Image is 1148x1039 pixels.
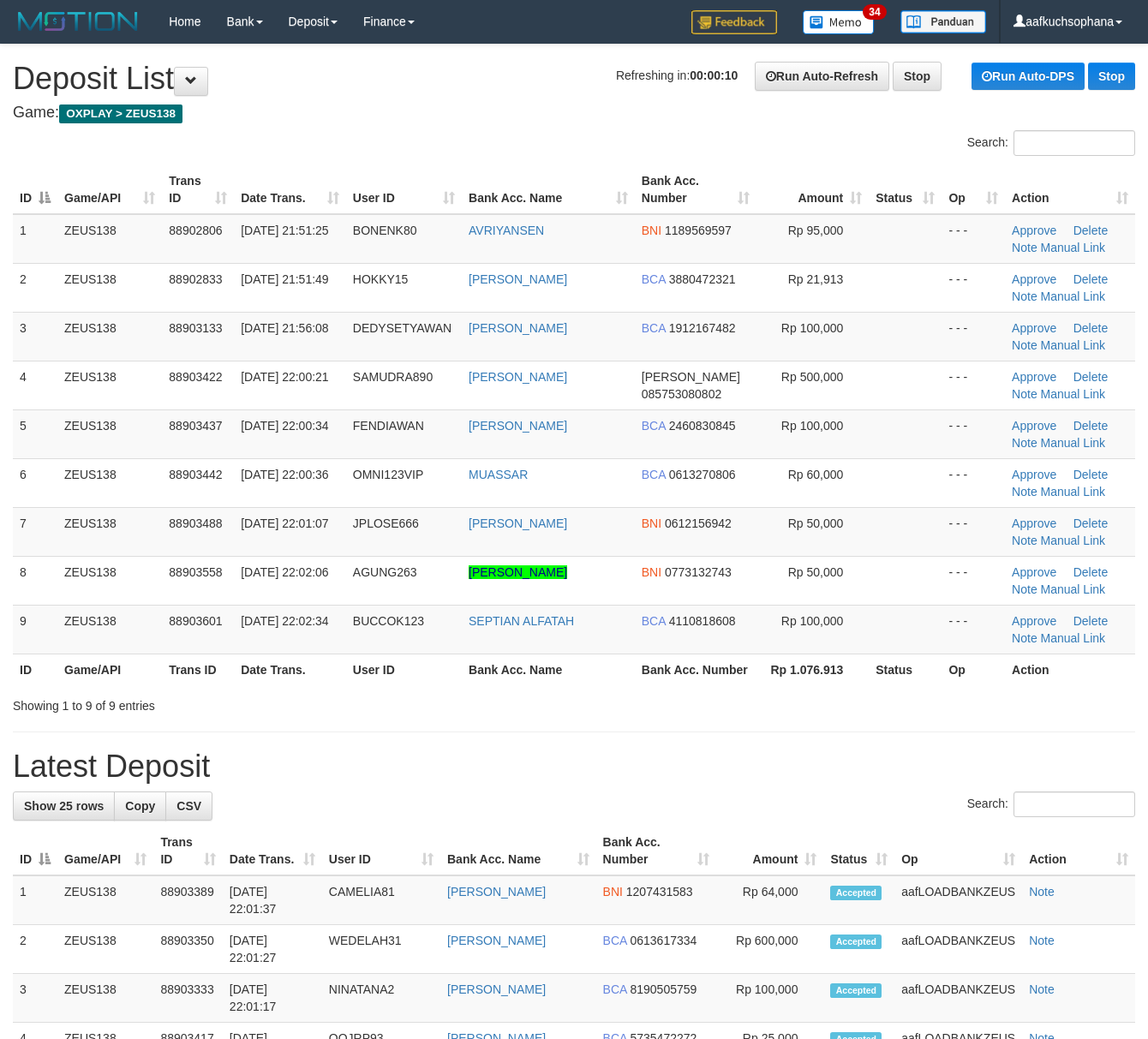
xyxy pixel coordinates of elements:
th: Bank Acc. Name: activate to sort column ascending [440,827,596,875]
a: Manual Link [1041,241,1106,254]
input: Search: [1013,791,1135,817]
td: Rp 64,000 [716,875,824,925]
th: Action: activate to sort column ascending [1022,827,1135,875]
a: Delete [1073,517,1108,530]
td: - - - [942,458,1005,507]
span: Rp 100,000 [781,321,843,335]
span: BNI [642,517,661,530]
a: Delete [1073,321,1108,335]
a: [PERSON_NAME] [447,982,546,996]
span: 88903488 [169,517,222,530]
span: FENDIAWAN [353,419,424,433]
td: 6 [13,458,57,507]
td: ZEUS138 [57,361,162,409]
span: BCA [642,272,666,286]
span: [DATE] 21:51:49 [241,272,328,286]
a: Delete [1073,419,1108,433]
a: Delete [1073,370,1108,384]
h1: Latest Deposit [13,749,1135,784]
th: Rp 1.076.913 [756,654,870,685]
td: - - - [942,214,1005,264]
a: MUASSAR [469,468,528,481]
td: aafLOADBANKZEUS [894,875,1022,925]
span: Copy 0612156942 to clipboard [665,517,732,530]
a: Run Auto-Refresh [755,62,889,91]
a: Delete [1073,272,1108,286]
th: Game/API: activate to sort column ascending [57,165,162,214]
td: - - - [942,556,1005,605]
td: 9 [13,605,57,654]
a: Note [1012,534,1037,547]
a: Manual Link [1041,387,1106,401]
a: [PERSON_NAME] [469,517,567,530]
a: [PERSON_NAME] [469,370,567,384]
input: Search: [1013,130,1135,156]
a: Note [1029,934,1055,947]
a: [PERSON_NAME] [469,419,567,433]
a: Manual Link [1041,534,1106,547]
a: Approve [1012,224,1056,237]
a: Run Auto-DPS [972,63,1085,90]
a: Manual Link [1041,290,1106,303]
a: AVRIYANSEN [469,224,544,237]
a: Note [1029,982,1055,996]
span: 88902833 [169,272,222,286]
span: Copy 0773132743 to clipboard [665,565,732,579]
span: Copy 085753080802 to clipboard [642,387,721,401]
th: Bank Acc. Name [462,654,635,685]
th: Game/API: activate to sort column ascending [57,827,153,875]
a: Manual Link [1041,582,1106,596]
th: Trans ID: activate to sort column ascending [153,827,222,875]
strong: 00:00:10 [690,69,738,82]
span: Copy 0613617334 to clipboard [630,934,697,947]
td: - - - [942,263,1005,312]
th: Bank Acc. Number [635,654,756,685]
td: - - - [942,312,1005,361]
td: 2 [13,263,57,312]
td: 4 [13,361,57,409]
a: Approve [1012,614,1056,628]
img: panduan.png [900,10,986,33]
td: ZEUS138 [57,925,153,974]
a: [PERSON_NAME] [469,321,567,335]
span: 88903437 [169,419,222,433]
a: Delete [1073,565,1108,579]
a: Note [1012,241,1037,254]
td: ZEUS138 [57,409,162,458]
a: Approve [1012,272,1056,286]
span: OXPLAY > ZEUS138 [59,104,182,123]
a: Note [1012,582,1037,596]
span: Copy 4110818608 to clipboard [669,614,736,628]
td: [DATE] 22:01:37 [223,875,322,925]
th: Bank Acc. Number: activate to sort column ascending [596,827,716,875]
span: Copy 8190505759 to clipboard [630,982,697,996]
span: AGUNG263 [353,565,417,579]
a: Manual Link [1041,485,1106,499]
td: 8 [13,556,57,605]
span: Rp 100,000 [781,614,843,628]
a: Note [1012,485,1037,499]
td: Rp 100,000 [716,974,824,1023]
th: Status: activate to sort column ascending [823,827,894,875]
span: Copy [125,799,155,813]
span: BCA [642,614,666,628]
span: HOKKY15 [353,272,409,286]
a: Manual Link [1041,631,1106,645]
span: BCA [642,419,666,433]
a: Manual Link [1041,436,1106,450]
span: 88903442 [169,468,222,481]
td: aafLOADBANKZEUS [894,925,1022,974]
span: Rp 21,913 [788,272,844,286]
a: Show 25 rows [13,791,115,821]
th: Date Trans.: activate to sort column ascending [234,165,346,214]
span: 88903422 [169,370,222,384]
th: Game/API [57,654,162,685]
th: Date Trans.: activate to sort column ascending [223,827,322,875]
td: ZEUS138 [57,214,162,264]
th: Bank Acc. Name: activate to sort column ascending [462,165,635,214]
span: Copy 3880472321 to clipboard [669,272,736,286]
span: BNI [603,885,623,899]
th: ID: activate to sort column descending [13,827,57,875]
span: [DATE] 21:51:25 [241,224,328,237]
span: JPLOSE666 [353,517,419,530]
